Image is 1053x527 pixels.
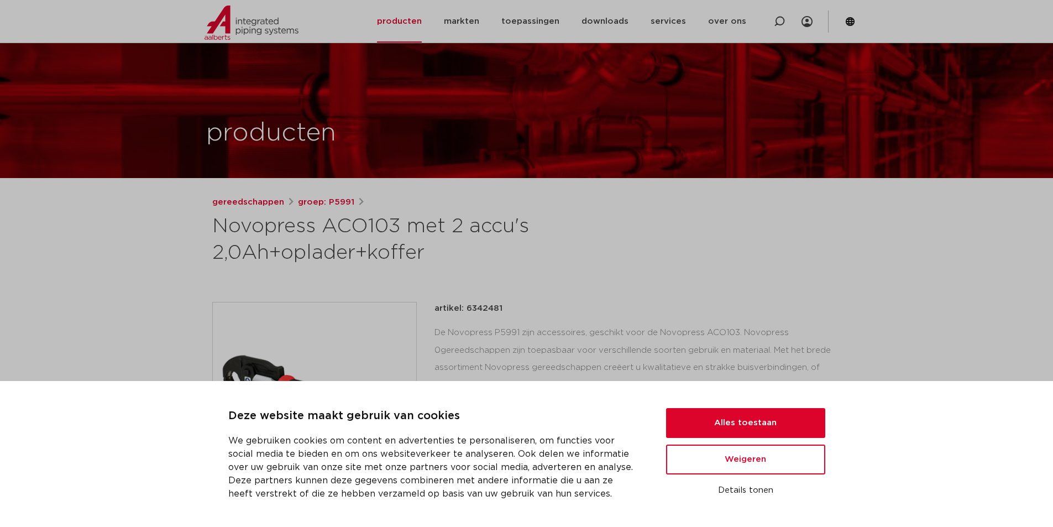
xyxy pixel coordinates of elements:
[212,196,284,209] a: gereedschappen
[298,196,354,209] a: groep: P5991
[434,302,502,315] p: artikel: 6342481
[666,445,825,474] button: Weigeren
[213,302,416,506] img: Product Image for Novopress ACO103 met 2 accu's 2,0Ah+oplader+koffer
[228,434,640,500] p: We gebruiken cookies om content en advertenties te personaliseren, om functies voor social media ...
[228,408,640,425] p: Deze website maakt gebruik van cookies
[212,213,627,267] h1: Novopress ACO103 met 2 accu's 2,0Ah+oplader+koffer
[666,481,825,500] button: Details tonen
[666,408,825,438] button: Alles toestaan
[206,116,336,151] h1: producten
[434,324,841,412] div: De Novopress P5991 zijn accessoires, geschikt voor de Novopress ACO103. Novopress 0gereedschappen...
